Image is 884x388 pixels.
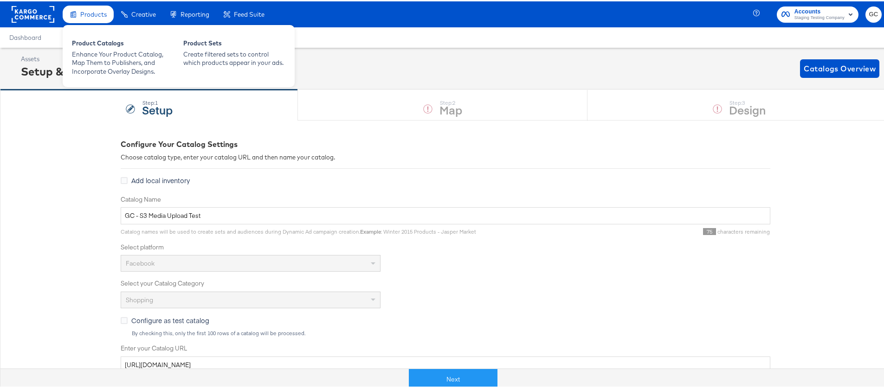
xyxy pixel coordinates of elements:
span: Catalogs Overview [804,61,876,74]
span: Add local inventory [131,174,190,184]
span: Reporting [181,9,209,17]
div: Configure Your Catalog Settings [121,138,770,148]
input: Name your catalog e.g. My Dynamic Product Catalog [121,206,770,223]
label: Select your Catalog Category [121,278,770,286]
div: Setup & Map Catalog [21,62,137,78]
button: AccountsStaging Testing Company [777,5,858,21]
strong: Example [360,227,381,234]
div: By checking this, only the first 100 rows of a catalog will be processed. [131,329,770,335]
div: Choose catalog type, enter your catalog URL and then name your catalog. [121,152,770,160]
span: Configure as test catalog [131,314,209,324]
span: Creative [131,9,156,17]
div: characters remaining [476,227,770,234]
span: Accounts [794,6,845,15]
span: Catalog names will be used to create sets and audiences during Dynamic Ad campaign creation. : Wi... [121,227,476,234]
label: Enter your Catalog URL [121,343,770,351]
label: Select platform [121,242,770,250]
span: Staging Testing Company [794,13,845,20]
span: Feed Suite [234,9,265,17]
span: 75 [703,227,716,234]
button: Catalogs Overview [800,58,879,76]
button: GC [865,5,882,21]
strong: Setup [142,101,173,116]
span: Facebook [126,258,155,266]
span: Shopping [126,294,153,303]
span: GC [869,8,878,19]
div: Assets [21,53,137,62]
label: Catalog Name [121,194,770,203]
span: Products [80,9,107,17]
input: Enter Catalog URL, e.g. http://www.example.com/products.xml [121,355,770,372]
a: Dashboard [9,32,41,40]
div: Step: 1 [142,98,173,105]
